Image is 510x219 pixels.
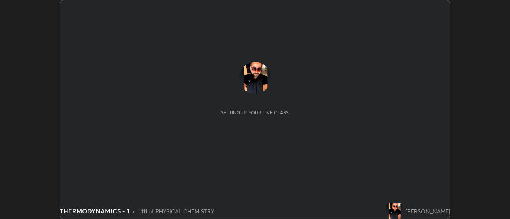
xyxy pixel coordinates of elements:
img: a6f06f74d53c4e1491076524e4aaf9a8.jpg [386,203,402,219]
div: THERMODYNAMICS - 1 [60,206,129,216]
div: L111 of PHYSICAL CHEMISTRY [138,207,214,215]
img: a6f06f74d53c4e1491076524e4aaf9a8.jpg [239,62,271,94]
div: [PERSON_NAME] [406,207,450,215]
div: Setting up your live class [221,110,289,116]
div: • [132,207,135,215]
